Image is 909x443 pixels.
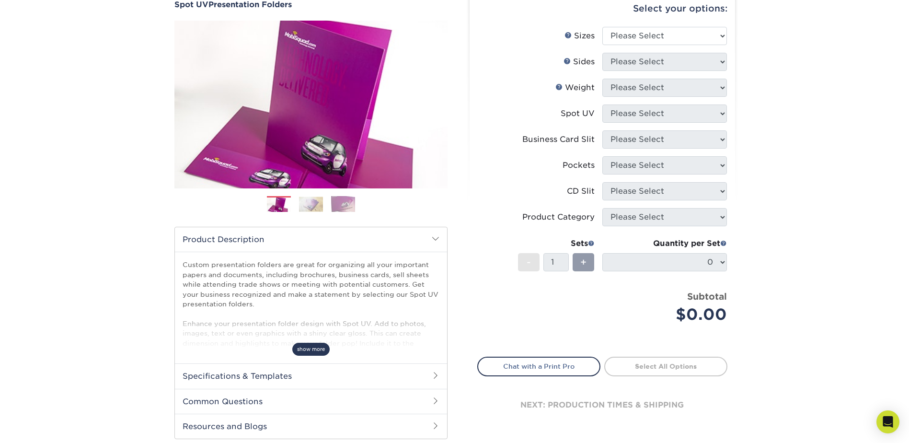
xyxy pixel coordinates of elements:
[299,197,323,211] img: Presentation Folders 02
[477,357,600,376] a: Chat with a Print Pro
[564,56,595,68] div: Sides
[527,255,531,269] span: -
[522,211,595,223] div: Product Category
[564,30,595,42] div: Sizes
[602,238,727,249] div: Quantity per Set
[175,414,447,439] h2: Resources and Blogs
[876,410,899,433] div: Open Intercom Messenger
[604,357,727,376] a: Select All Options
[563,160,595,171] div: Pockets
[331,196,355,212] img: Presentation Folders 03
[477,376,727,434] div: next: production times & shipping
[175,227,447,252] h2: Product Description
[183,260,439,407] p: Custom presentation folders are great for organizing all your important papers and documents, inc...
[561,108,595,119] div: Spot UV
[567,186,595,197] div: CD Slit
[267,197,291,213] img: Presentation Folders 01
[687,291,727,302] strong: Subtotal
[518,238,595,249] div: Sets
[292,343,330,356] span: show more
[580,255,587,269] span: +
[522,134,595,145] div: Business Card Slit
[174,10,448,199] img: Spot UV 01
[175,389,447,414] h2: Common Questions
[2,414,81,440] iframe: Google Customer Reviews
[555,82,595,93] div: Weight
[610,303,727,326] div: $0.00
[175,363,447,388] h2: Specifications & Templates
